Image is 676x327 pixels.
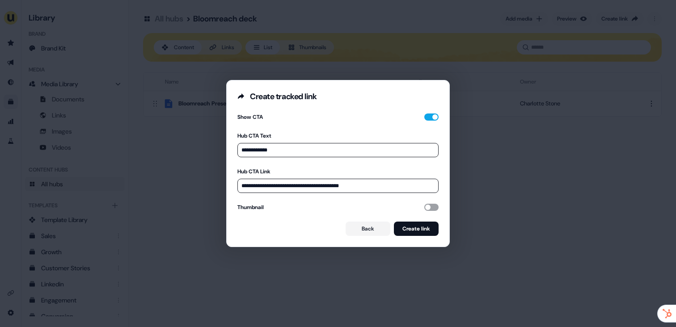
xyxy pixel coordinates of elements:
[237,132,439,139] label: Hub CTA Text
[250,91,317,102] div: Create tracked link
[346,222,390,236] button: Back
[237,113,263,122] div: Show CTA
[237,168,439,175] label: Hub CTA Link
[237,204,264,211] div: Thumbnail
[394,222,439,236] button: Create link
